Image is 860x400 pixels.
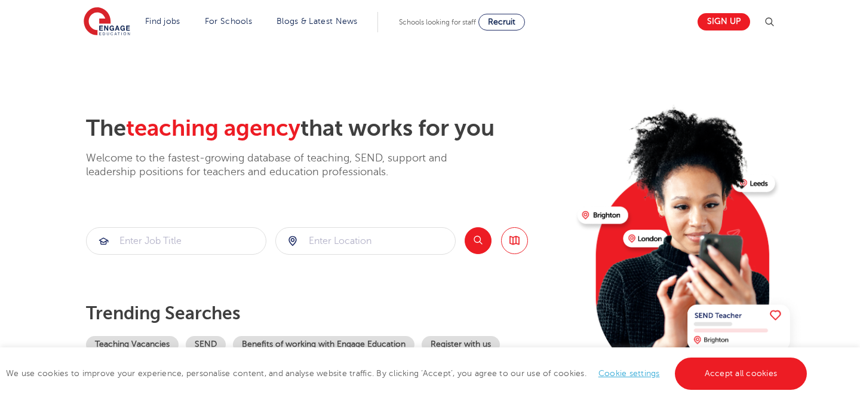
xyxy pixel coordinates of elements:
[126,115,300,141] span: teaching agency
[86,151,480,179] p: Welcome to the fastest-growing database of teaching, SEND, support and leadership positions for t...
[205,17,252,26] a: For Schools
[86,115,568,142] h2: The that works for you
[478,14,525,30] a: Recruit
[186,336,226,353] a: SEND
[675,358,807,390] a: Accept all cookies
[598,369,660,378] a: Cookie settings
[86,227,266,255] div: Submit
[84,7,130,37] img: Engage Education
[276,228,455,254] input: Submit
[277,17,358,26] a: Blogs & Latest News
[399,18,476,26] span: Schools looking for staff
[145,17,180,26] a: Find jobs
[698,13,750,30] a: Sign up
[233,336,414,353] a: Benefits of working with Engage Education
[86,336,179,353] a: Teaching Vacancies
[465,227,492,254] button: Search
[422,336,500,353] a: Register with us
[86,303,568,324] p: Trending searches
[6,369,810,378] span: We use cookies to improve your experience, personalise content, and analyse website traffic. By c...
[275,227,456,255] div: Submit
[87,228,266,254] input: Submit
[488,17,515,26] span: Recruit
